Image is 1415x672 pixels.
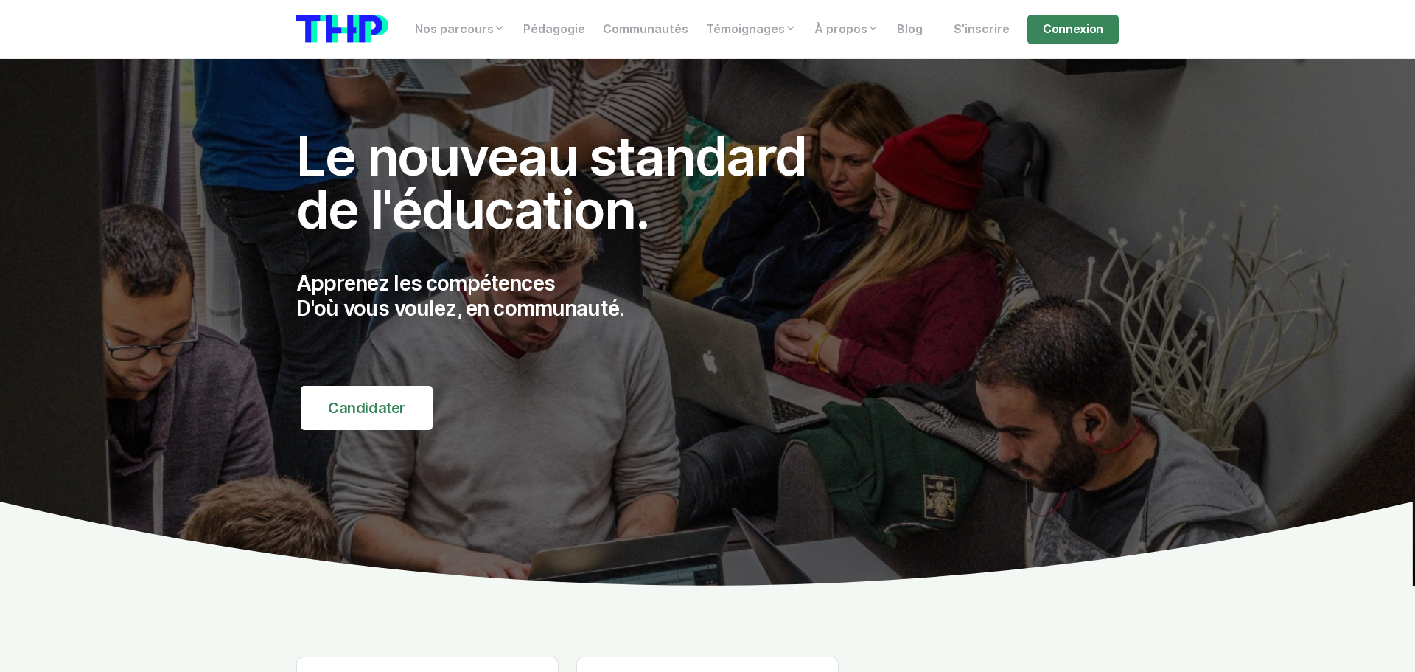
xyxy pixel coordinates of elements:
h1: Le nouveau standard de l'éducation. [296,130,839,236]
a: Communautés [594,15,697,44]
a: Blog [888,15,932,44]
a: Témoignages [697,15,806,44]
img: logo [296,15,388,43]
a: Pédagogie [514,15,594,44]
a: Nos parcours [406,15,514,44]
a: Connexion [1027,15,1119,44]
a: Candidater [301,386,433,430]
a: S'inscrire [945,15,1019,44]
a: À propos [806,15,888,44]
p: Apprenez les compétences D'où vous voulez, en communauté. [296,271,839,321]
